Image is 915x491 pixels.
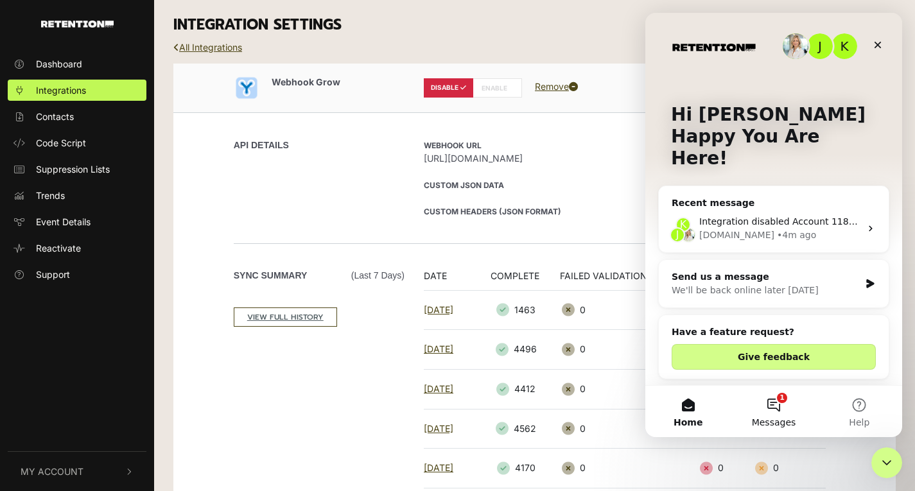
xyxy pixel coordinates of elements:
[8,159,146,180] a: Suppression Lists
[8,211,146,232] a: Event Details
[36,215,91,228] span: Event Details
[13,246,244,295] div: Send us a messageWe'll be back online later [DATE]
[26,271,214,284] div: We'll be back online later [DATE]
[54,203,702,214] span: Integration disabled Account 11804 (["[PERSON_NAME][EMAIL_ADDRESS][DOMAIN_NAME]"]) - Error: ["Una...
[753,449,826,488] td: 0
[8,132,146,153] a: Code Script
[535,81,578,92] a: Remove
[473,78,522,98] label: ENABLE
[478,449,560,488] td: 4170
[424,343,453,354] a: [DATE]
[272,76,340,87] span: Webhook Grow
[171,373,257,424] button: Help
[36,57,82,71] span: Dashboard
[234,139,289,152] label: API DETAILS
[28,405,57,414] span: Home
[8,452,146,491] button: My Account
[26,313,231,326] h2: Have a feature request?
[424,207,561,216] strong: Custom Headers (JSON format)
[41,21,114,28] img: Retention.com
[645,13,902,437] iframe: Intercom live chat
[8,185,146,206] a: Trends
[36,136,86,150] span: Code Script
[21,465,83,478] span: My Account
[478,409,560,449] td: 4562
[424,462,453,473] a: [DATE]
[478,269,560,291] th: COMPLETE
[698,449,753,488] td: 0
[234,75,259,101] img: Webhook Grow
[8,53,146,74] a: Dashboard
[424,304,453,315] a: [DATE]
[424,423,453,434] a: [DATE]
[54,216,129,229] div: [DOMAIN_NAME]
[204,405,224,414] span: Help
[36,83,86,97] span: Integrations
[36,110,74,123] span: Contacts
[871,447,902,478] iframe: Intercom live chat
[351,269,405,282] span: (Last 7 days)
[8,80,146,101] a: Integrations
[132,216,171,229] div: • 4m ago
[234,269,405,282] label: Sync Summary
[8,237,146,259] a: Reactivate
[26,331,231,357] button: Give feedback
[36,241,81,255] span: Reactivate
[424,269,478,291] th: DATE
[560,369,698,409] td: 0
[26,257,214,271] div: Send us a message
[36,162,110,176] span: Suppression Lists
[424,151,810,165] span: [URL][DOMAIN_NAME]
[560,330,698,370] td: 0
[560,269,698,291] th: FAILED VALIDATION
[221,21,244,44] div: Close
[173,42,242,53] a: All Integrations
[424,141,482,150] strong: Webhook URL
[85,373,171,424] button: Messages
[478,290,560,330] td: 1463
[173,16,896,34] h3: INTEGRATION SETTINGS
[36,268,70,281] span: Support
[560,449,698,488] td: 0
[107,405,151,414] span: Messages
[234,307,337,327] a: VIEW FULL HISTORY
[8,264,146,285] a: Support
[8,106,146,127] a: Contacts
[424,383,453,394] a: [DATE]
[560,409,698,449] td: 0
[424,180,504,190] strong: Custom JSON Data
[424,78,473,98] label: DISABLE
[560,290,698,330] td: 0
[478,369,560,409] td: 4412
[478,330,560,370] td: 4496
[36,189,65,202] span: Trends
